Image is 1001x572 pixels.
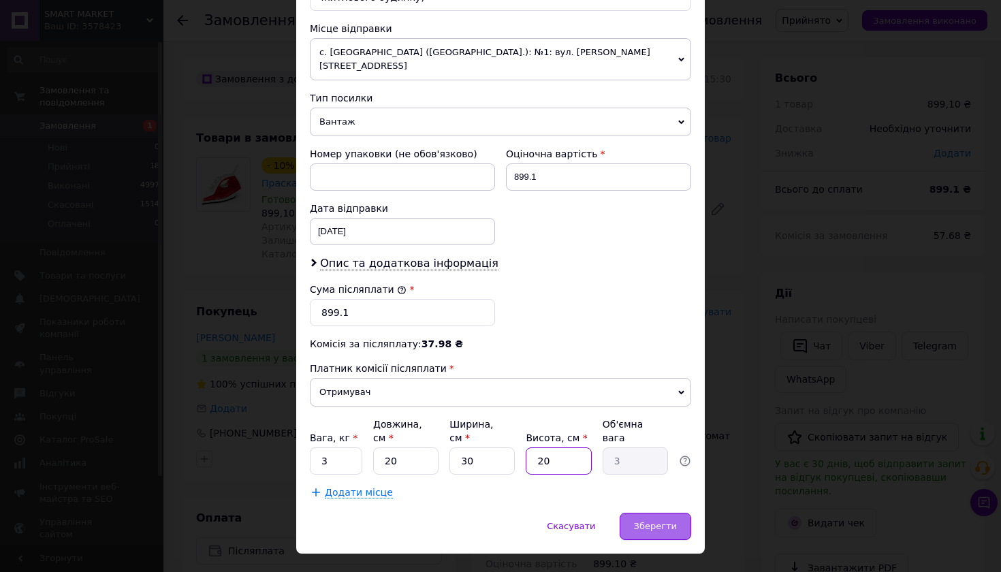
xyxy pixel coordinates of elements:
label: Довжина, см [373,419,422,443]
span: Платник комісії післяплати [310,363,447,374]
div: Номер упаковки (не обов'язково) [310,147,495,161]
div: Оціночна вартість [506,147,691,161]
label: Сума післяплати [310,284,407,295]
span: Додати місце [325,487,393,498]
span: Отримувач [310,378,691,407]
span: Вантаж [310,108,691,136]
span: Тип посилки [310,93,372,104]
div: Дата відправки [310,202,495,215]
div: Комісія за післяплату: [310,337,691,351]
label: Вага, кг [310,432,357,443]
span: Скасувати [547,521,595,531]
div: Об'ємна вага [603,417,668,445]
span: Місце відправки [310,23,392,34]
span: с. [GEOGRAPHIC_DATA] ([GEOGRAPHIC_DATA].): №1: вул. [PERSON_NAME][STREET_ADDRESS] [310,38,691,80]
label: Ширина, см [449,419,493,443]
span: 37.98 ₴ [422,338,463,349]
span: Опис та додаткова інформація [320,257,498,270]
span: Зберегти [634,521,677,531]
label: Висота, см [526,432,587,443]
